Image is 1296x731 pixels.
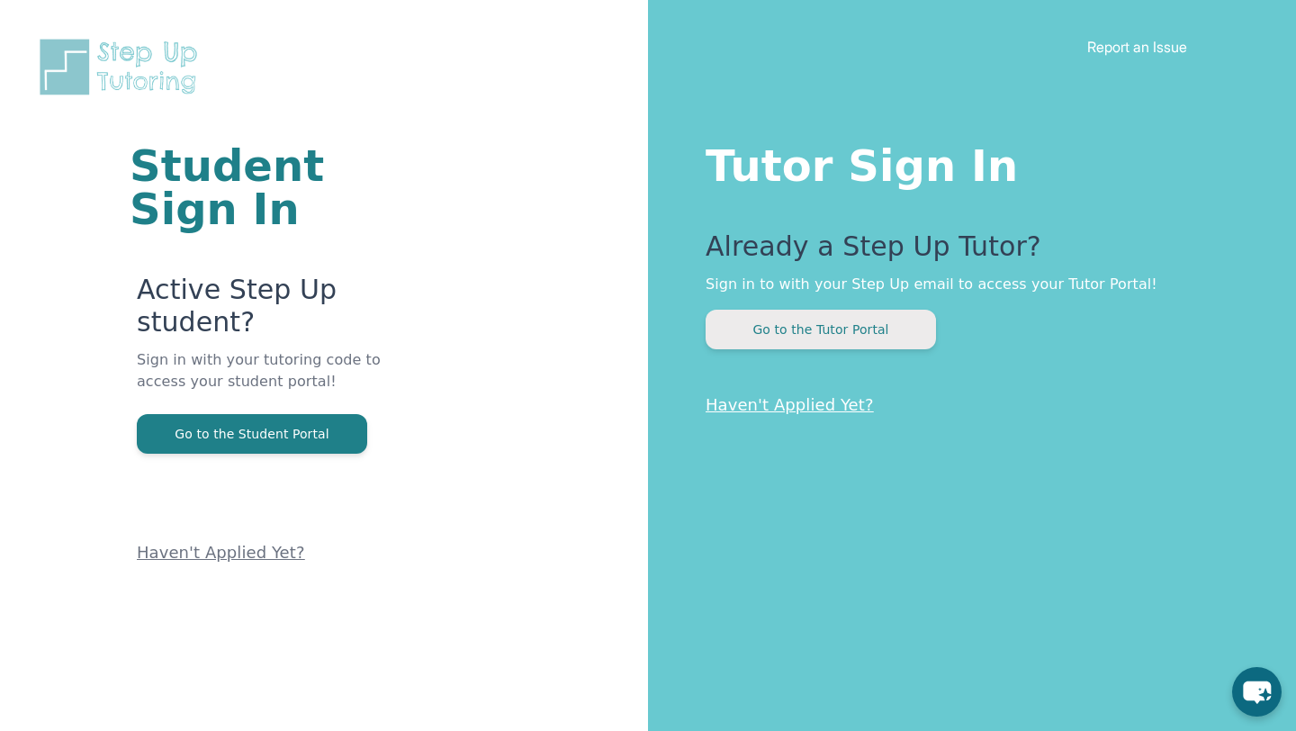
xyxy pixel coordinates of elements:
p: Sign in with your tutoring code to access your student portal! [137,349,432,414]
button: Go to the Tutor Portal [706,310,936,349]
a: Report an Issue [1087,38,1187,56]
h1: Tutor Sign In [706,137,1224,187]
a: Go to the Student Portal [137,425,367,442]
p: Sign in to with your Step Up email to access your Tutor Portal! [706,274,1224,295]
p: Active Step Up student? [137,274,432,349]
button: chat-button [1232,667,1282,717]
a: Haven't Applied Yet? [137,543,305,562]
img: Step Up Tutoring horizontal logo [36,36,209,98]
a: Haven't Applied Yet? [706,395,874,414]
h1: Student Sign In [130,144,432,230]
button: Go to the Student Portal [137,414,367,454]
a: Go to the Tutor Portal [706,320,936,338]
p: Already a Step Up Tutor? [706,230,1224,274]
